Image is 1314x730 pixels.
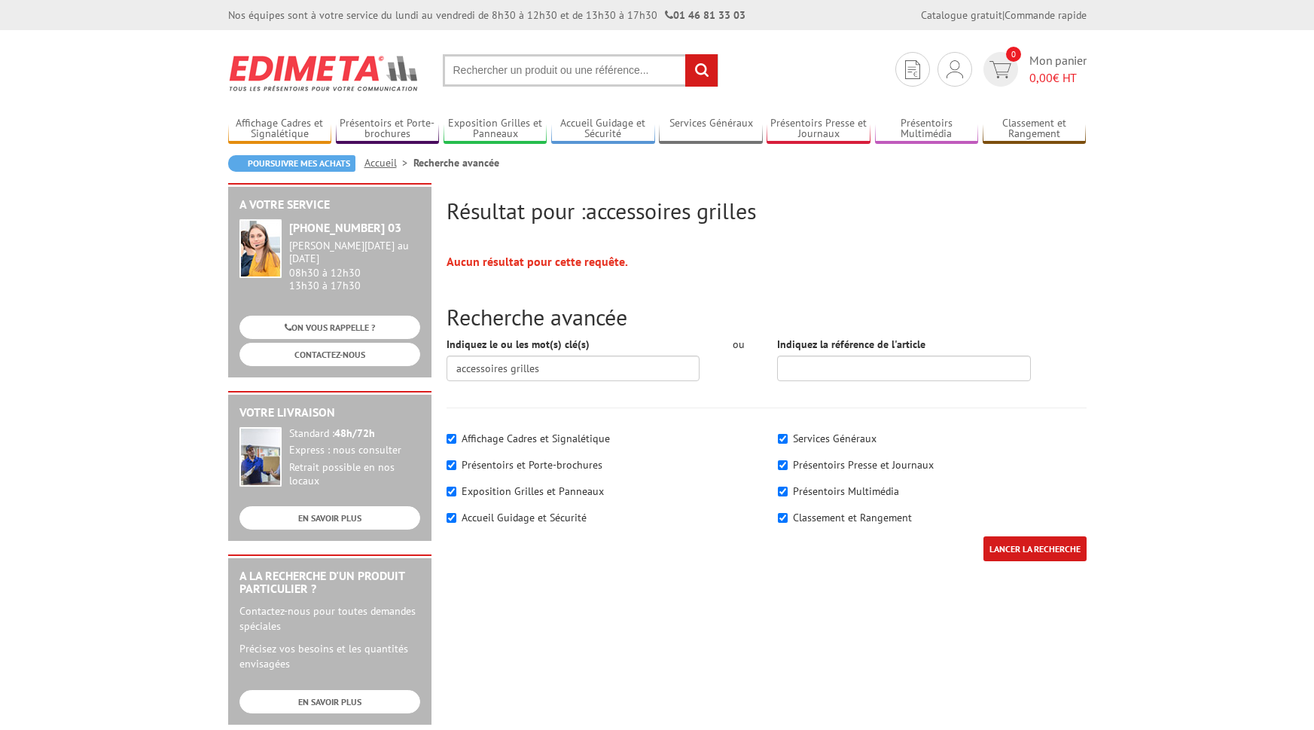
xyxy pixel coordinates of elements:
div: | [921,8,1087,23]
li: Recherche avancée [413,155,499,170]
input: Rechercher un produit ou une référence... [443,54,718,87]
label: Affichage Cadres et Signalétique [462,432,610,445]
a: Catalogue gratuit [921,8,1002,22]
label: Présentoirs Presse et Journaux [793,458,934,472]
a: CONTACTEZ-NOUS [239,343,420,366]
input: Présentoirs Multimédia [778,487,788,496]
input: Exposition Grilles et Panneaux [447,487,456,496]
h2: Votre livraison [239,406,420,420]
h2: Résultat pour : [447,198,1087,223]
a: Services Généraux [659,117,763,142]
div: ou [722,337,755,352]
span: accessoires grilles [586,196,756,225]
img: devis rapide [947,60,963,78]
span: 0,00 [1029,70,1053,85]
img: devis rapide [989,61,1011,78]
h2: A la recherche d'un produit particulier ? [239,570,420,596]
a: EN SAVOIR PLUS [239,506,420,530]
strong: Aucun résultat pour cette requête. [447,254,628,269]
h2: Recherche avancée [447,304,1087,329]
img: widget-service.jpg [239,219,282,278]
label: Indiquez la référence de l'article [777,337,925,352]
a: Classement et Rangement [983,117,1087,142]
img: devis rapide [905,60,920,79]
input: Classement et Rangement [778,513,788,523]
a: Accueil Guidage et Sécurité [551,117,655,142]
input: LANCER LA RECHERCHE [983,536,1087,561]
span: Mon panier [1029,52,1087,87]
div: Nos équipes sont à votre service du lundi au vendredi de 8h30 à 12h30 et de 13h30 à 17h30 [228,8,745,23]
a: Présentoirs Presse et Journaux [767,117,870,142]
label: Présentoirs Multimédia [793,484,899,498]
div: 08h30 à 12h30 13h30 à 17h30 [289,240,420,292]
p: Précisez vos besoins et les quantités envisagées [239,641,420,671]
h2: A votre service [239,198,420,212]
img: widget-livraison.jpg [239,427,282,487]
a: Affichage Cadres et Signalétique [228,117,332,142]
a: Commande rapide [1005,8,1087,22]
div: Standard : [289,427,420,441]
strong: 48h/72h [334,426,375,440]
a: devis rapide 0 Mon panier 0,00€ HT [980,52,1087,87]
a: Accueil [364,156,413,170]
a: ON VOUS RAPPELLE ? [239,316,420,339]
div: [PERSON_NAME][DATE] au [DATE] [289,240,420,265]
input: Services Généraux [778,434,788,444]
p: Contactez-nous pour toutes demandes spéciales [239,603,420,634]
strong: 01 46 81 33 03 [665,8,745,22]
img: Edimeta [228,45,420,101]
label: Accueil Guidage et Sécurité [462,511,587,524]
a: Poursuivre mes achats [228,155,355,172]
label: Services Généraux [793,432,877,445]
label: Indiquez le ou les mot(s) clé(s) [447,337,590,352]
input: Présentoirs Presse et Journaux [778,460,788,470]
div: Retrait possible en nos locaux [289,461,420,488]
input: Présentoirs et Porte-brochures [447,460,456,470]
input: Accueil Guidage et Sécurité [447,513,456,523]
a: EN SAVOIR PLUS [239,690,420,713]
label: Présentoirs et Porte-brochures [462,458,602,472]
a: Exposition Grilles et Panneaux [444,117,547,142]
label: Exposition Grilles et Panneaux [462,484,604,498]
input: Affichage Cadres et Signalétique [447,434,456,444]
span: € HT [1029,69,1087,87]
strong: [PHONE_NUMBER] 03 [289,220,401,235]
a: Présentoirs Multimédia [875,117,979,142]
a: Présentoirs et Porte-brochures [336,117,440,142]
span: 0 [1006,47,1021,62]
div: Express : nous consulter [289,444,420,457]
label: Classement et Rangement [793,511,912,524]
input: rechercher [685,54,718,87]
